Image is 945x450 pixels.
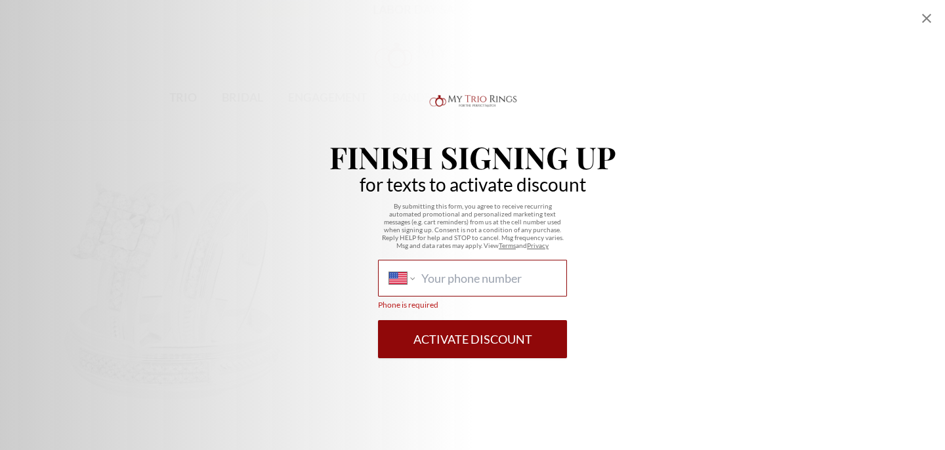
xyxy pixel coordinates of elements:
a: Terms [499,241,516,249]
p: Phone is required [378,298,567,312]
button: Activate Discount [378,320,567,358]
img: Logo [427,92,518,110]
p: Finish Signing Up [329,142,616,172]
input: Phone number countryPhone is required [421,271,556,285]
a: Privacy [527,241,549,249]
div: Close popup [919,10,934,26]
p: By submitting this form, you agree to receive recurring automated promotional and personalized ma... [378,202,567,249]
p: for texts to activate discount [360,177,586,192]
